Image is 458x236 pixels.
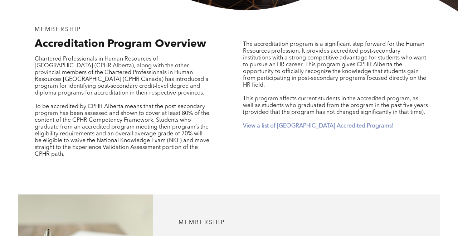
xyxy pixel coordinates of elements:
span: The accreditation program is a significant step forward for the Human Resources profession. It pr... [243,42,426,88]
span: MEMBERSHIP [179,220,225,226]
span: This program affects current students in the accredited program, as well as students who graduate... [243,96,428,115]
span: To be accredited by CPHR Alberta means that the post-secondary program has been assessed and show... [35,104,209,157]
span: Chartered Professionals in Human Resources of [GEOGRAPHIC_DATA] (CPHR Alberta), along with the ot... [35,56,209,96]
span: MEMBERSHIP [35,27,82,33]
a: View a list of [GEOGRAPHIC_DATA] Accredited Programs! [243,123,394,129]
span: Accreditation Program Overview [35,39,206,49]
